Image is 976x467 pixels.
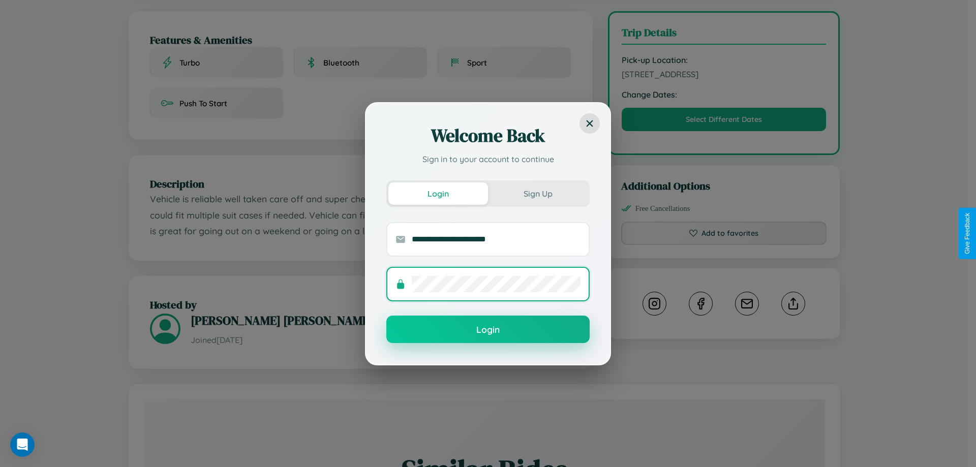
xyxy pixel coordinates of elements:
[386,123,590,148] h2: Welcome Back
[964,213,971,254] div: Give Feedback
[386,316,590,343] button: Login
[488,182,588,205] button: Sign Up
[388,182,488,205] button: Login
[386,153,590,165] p: Sign in to your account to continue
[10,432,35,457] iframe: Intercom live chat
